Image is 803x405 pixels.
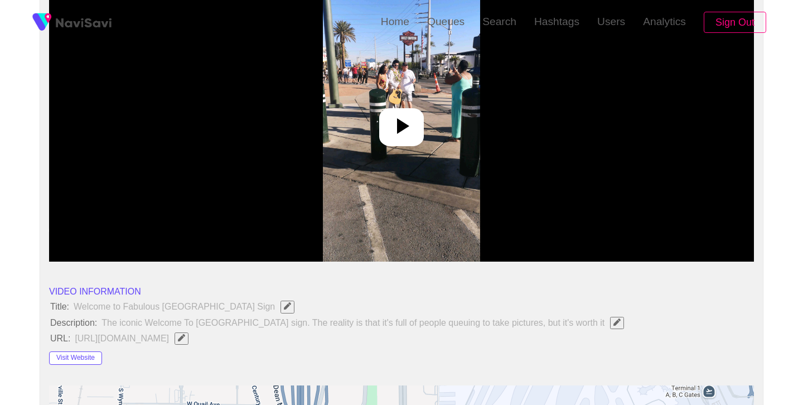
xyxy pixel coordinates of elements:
img: fireSpot [28,8,56,36]
span: Title: [49,302,70,312]
span: Edit Field [283,302,292,310]
li: VIDEO INFORMATION [49,285,754,298]
span: URL: [49,334,71,344]
button: Visit Website [49,351,102,365]
a: Visit Website [49,352,102,361]
button: Sign Out [704,12,766,33]
span: [URL][DOMAIN_NAME] [74,331,195,346]
img: fireSpot [56,17,112,28]
span: Edit Field [612,319,622,326]
span: Edit Field [177,334,186,341]
span: Description: [49,318,98,328]
button: Edit Field [280,301,294,313]
span: The iconic Welcome To [GEOGRAPHIC_DATA] sign. The reality is that it's full of people queuing to ... [100,316,631,330]
span: Welcome to Fabulous [GEOGRAPHIC_DATA] Sign [72,300,301,314]
button: Edit Field [610,317,624,329]
button: Edit Field [175,332,188,345]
